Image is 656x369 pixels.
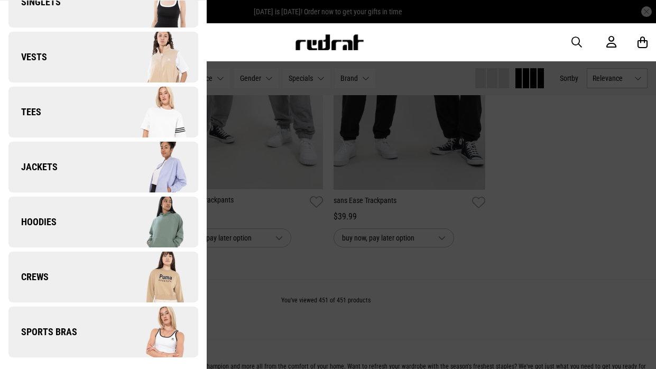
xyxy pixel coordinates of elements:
[103,196,198,248] img: Hoodies
[294,34,364,50] img: Redrat logo
[8,32,198,82] a: Vests Vests
[103,141,198,193] img: Jackets
[8,216,57,228] span: Hoodies
[8,106,41,118] span: Tees
[8,307,198,357] a: Sports Bras Sports Bras
[8,271,49,283] span: Crews
[8,161,58,173] span: Jackets
[103,306,198,358] img: Sports Bras
[8,142,198,192] a: Jackets Jackets
[8,87,198,137] a: Tees Tees
[8,51,47,63] span: Vests
[8,197,198,247] a: Hoodies Hoodies
[8,252,198,302] a: Crews Crews
[103,251,198,303] img: Crews
[103,31,198,84] img: Vests
[8,326,77,338] span: Sports Bras
[103,86,198,139] img: Tees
